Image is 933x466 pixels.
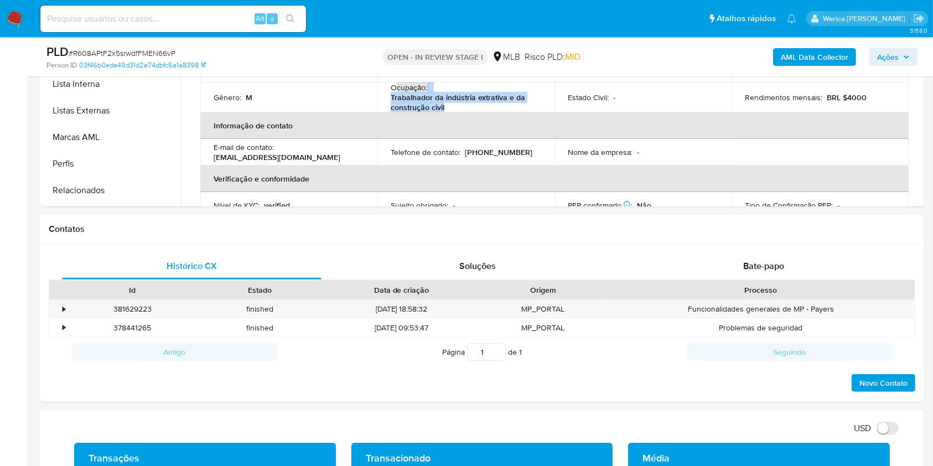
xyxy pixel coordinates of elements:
[615,284,907,296] div: Processo
[565,50,580,63] span: MID
[869,48,918,66] button: Ações
[49,224,915,235] h1: Contatos
[79,60,206,70] a: 03f46b0ede49d31d2e74dbfc5a1a8398
[256,13,265,24] span: Alt
[613,92,615,102] p: -
[637,200,651,210] p: Não
[781,48,848,66] b: AML Data Collector
[637,147,639,157] p: -
[43,204,181,230] button: Restrições Novo Mundo
[46,60,77,70] b: Person ID
[331,284,471,296] div: Data de criação
[568,147,633,157] p: Nome da empresa :
[827,92,867,102] p: BRL $4000
[391,92,537,112] p: Trabalhador da indústria extrativa e da construção civil
[40,12,306,26] input: Pesquise usuários ou casos...
[279,11,302,27] button: search-icon
[717,13,776,24] span: Atalhos rápidos
[568,200,633,210] p: PEP confirmado :
[43,97,181,124] button: Listas Externas
[46,43,69,60] b: PLD
[69,48,175,59] span: # R608APtF2x5srwdfFMEN66vP
[479,300,607,318] div: MP_PORTAL
[200,165,909,192] th: Verificação e conformidade
[479,319,607,337] div: MP_PORTAL
[525,51,580,63] span: Risco PLD:
[324,300,479,318] div: [DATE] 18:58:32
[72,343,277,361] button: Antigo
[823,13,909,24] p: werica.jgaldencio@mercadolivre.com
[43,177,181,204] button: Relacionados
[63,323,65,333] div: •
[837,200,839,210] p: -
[453,200,455,210] p: -
[214,92,241,102] p: Gênero :
[743,260,784,272] span: Bate-papo
[383,49,488,65] p: OPEN - IN REVIEW STAGE I
[459,260,496,272] span: Soluções
[271,13,274,24] span: s
[773,48,856,66] button: AML Data Collector
[859,375,908,391] span: Novo Contato
[43,71,181,97] button: Lista Interna
[487,284,599,296] div: Origem
[910,26,927,35] span: 3.158.0
[69,319,196,337] div: 378441265
[465,147,532,157] p: [PHONE_NUMBER]
[76,284,189,296] div: Id
[69,300,196,318] div: 381629223
[687,343,893,361] button: Seguindo
[196,319,324,337] div: finished
[745,92,822,102] p: Rendimentos mensais :
[324,319,479,337] div: [DATE] 09:53:47
[43,151,181,177] button: Perfis
[63,304,65,314] div: •
[568,92,609,102] p: Estado Civil :
[264,200,290,210] p: verified
[391,82,427,92] p: Ocupação :
[391,200,448,210] p: Sujeito obrigado :
[787,14,796,23] a: Notificações
[877,48,899,66] span: Ações
[214,200,260,210] p: Nível de KYC :
[913,13,925,24] a: Sair
[442,343,522,361] span: Página de
[200,112,909,139] th: Informação de contato
[167,260,217,272] span: Histórico CX
[214,152,340,162] p: [EMAIL_ADDRESS][DOMAIN_NAME]
[519,346,522,358] span: 1
[607,300,915,318] div: Funcionalidades generales de MP - Payers
[607,319,915,337] div: Problemas de seguridad
[196,300,324,318] div: finished
[204,284,317,296] div: Estado
[43,124,181,151] button: Marcas AML
[214,142,274,152] p: E-mail de contato :
[852,374,915,392] button: Novo Contato
[246,92,252,102] p: M
[391,147,460,157] p: Telefone de contato :
[745,200,833,210] p: Tipo de Confirmação PEP :
[492,51,520,63] div: MLB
